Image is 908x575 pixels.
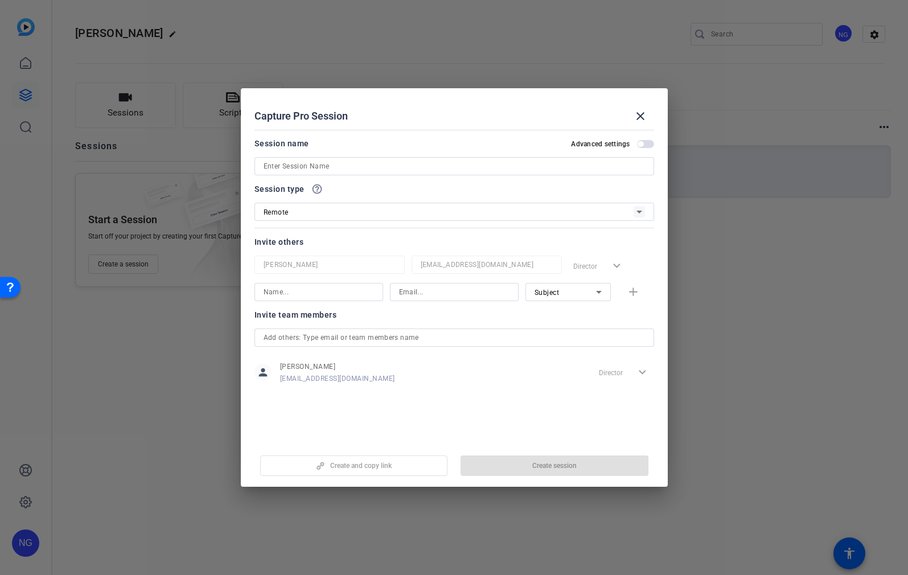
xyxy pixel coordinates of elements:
input: Email... [421,258,553,272]
span: Session type [254,182,305,196]
input: Name... [264,258,396,272]
input: Enter Session Name [264,159,645,173]
div: Invite team members [254,308,654,322]
span: Remote [264,208,289,216]
div: Invite others [254,235,654,249]
span: [EMAIL_ADDRESS][DOMAIN_NAME] [280,374,395,383]
span: Subject [535,289,560,297]
input: Add others: Type email or team members name [264,331,645,344]
mat-icon: help_outline [311,183,323,195]
mat-icon: close [634,109,647,123]
div: Capture Pro Session [254,102,654,130]
input: Name... [264,285,374,299]
h2: Advanced settings [571,139,630,149]
input: Email... [399,285,510,299]
mat-icon: person [254,364,272,381]
div: Session name [254,137,309,150]
span: [PERSON_NAME] [280,362,395,371]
